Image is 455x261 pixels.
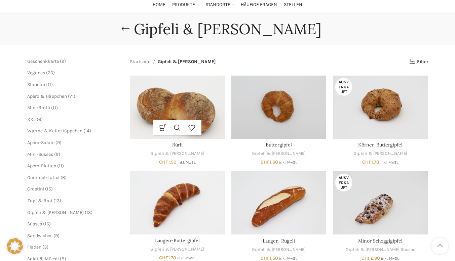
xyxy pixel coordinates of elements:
span: 11 [53,105,56,111]
a: Gourmet-Löffel [27,175,60,180]
span: Ausverkauft [335,78,352,96]
span: CHF [159,255,168,261]
bdi: 1.50 [159,159,177,165]
span: 9 [56,151,59,157]
small: inkl. MwSt. [380,160,399,165]
a: Veganes [27,70,45,76]
a: Warme & Kalte Häppchen [27,128,82,134]
small: inkl. MwSt. [279,256,297,261]
a: Sandwiches [27,233,52,238]
a: XXL [27,117,36,122]
a: Zopf & Brot [27,198,52,204]
a: Laugen-Buttergipfel [130,171,225,234]
a: Scroll to top button [431,237,448,254]
small: inkl. MwSt. [381,256,399,261]
span: 9 [57,140,60,145]
span: 16 [45,221,49,227]
a: Apéro & Häppchen [27,93,67,99]
a: Fladen [27,244,41,250]
a: Gipfeli & [PERSON_NAME] [252,247,306,253]
a: Buttergipfel [231,76,326,139]
a: Standard [27,82,47,87]
a: Laugen-Rugeli [263,238,295,244]
a: Mini-Brötli [27,105,50,111]
span: CHF [362,255,371,261]
a: Gipfeli & [PERSON_NAME] [252,150,306,157]
a: Startseite [130,58,150,66]
a: Apéro-Platten [27,163,56,169]
bdi: 1.60 [261,159,278,165]
span: Geschenkkarte [27,58,59,64]
span: CHF [261,255,270,261]
a: Minor Schoggigipfel [358,238,403,244]
a: Körner-Buttergipfel [333,76,428,139]
span: 6 [62,175,65,180]
a: Laugen-Buttergipfel [155,237,200,244]
bdi: 1.70 [159,255,176,261]
span: Home [153,2,165,8]
span: 13 [86,210,91,215]
a: Buttergipfel [266,142,292,148]
span: 1 [49,82,51,87]
span: 15 [47,186,51,192]
span: Produkte [172,2,195,8]
span: 13 [55,198,60,204]
span: 2 [62,58,64,64]
a: Gipfeli & [PERSON_NAME] [353,150,407,157]
a: Gipfeli & [PERSON_NAME] [346,247,400,253]
span: CHF [159,159,168,165]
a: Minor Schoggigipfel [333,171,428,234]
span: CHF [362,159,371,165]
a: In den Warenkorb legen: „Bürli“ [156,120,170,135]
small: inkl. MwSt. [178,160,196,165]
span: Häufige Fragen [241,2,277,8]
a: Gipfeli & [PERSON_NAME] [150,246,204,253]
span: Standorte [205,2,230,8]
span: CHF [261,159,270,165]
small: inkl. MwSt. [177,256,195,260]
a: Süsses [27,221,42,227]
nav: Breadcrumb [130,58,216,66]
a: Mini-Süsses [27,151,53,157]
a: Go back [117,22,134,36]
a: Gipfeli & [PERSON_NAME] [150,150,204,157]
span: 71 [70,93,74,99]
span: Gipfeli & [PERSON_NAME] [158,58,216,66]
span: 11 [59,163,62,169]
div: , [333,247,428,253]
a: Süsses [401,247,415,253]
a: Filter [409,59,428,65]
a: Bürli [172,142,183,148]
bdi: 1.70 [362,159,379,165]
h1: Gipfeli & [PERSON_NAME] [134,20,321,38]
a: Bürli [130,76,225,139]
a: Körner-Buttergipfel [358,142,403,148]
span: Ausverkauft [335,174,352,191]
a: Schnellansicht [170,120,185,135]
span: 14 [85,128,89,134]
span: 9 [55,233,58,238]
a: Apéro-Salate [27,140,54,145]
a: Gipfeli & [PERSON_NAME] [27,210,84,215]
span: 20 [48,70,53,76]
small: inkl. MwSt. [279,160,297,165]
a: Laugen-Rugeli [231,171,326,234]
span: 3 [44,244,47,250]
bdi: 2.90 [362,255,380,261]
a: Crostini [27,186,44,192]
